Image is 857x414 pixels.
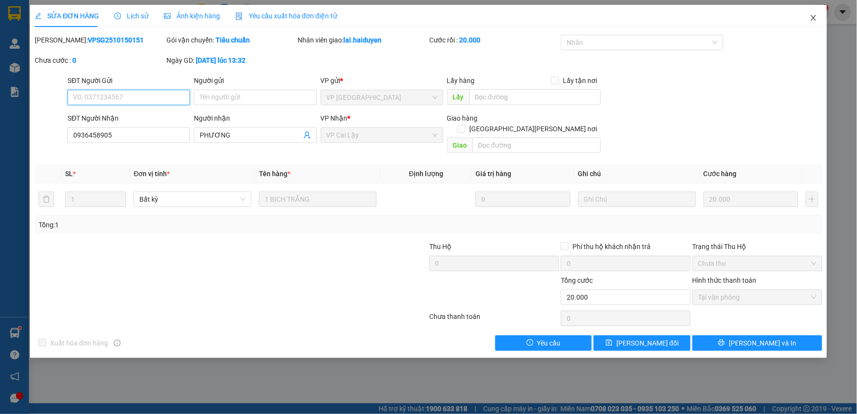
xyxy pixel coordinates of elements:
[68,75,190,86] div: SĐT Người Gửi
[447,114,478,122] span: Giao hàng
[298,35,428,45] div: Nhân viên giao:
[473,138,601,153] input: Dọc đường
[35,55,164,66] div: Chưa cước :
[429,243,451,250] span: Thu Hộ
[693,241,822,252] div: Trạng thái Thu Hộ
[139,192,245,207] span: Bất kỳ
[578,192,696,207] input: Ghi Chú
[8,9,23,19] span: Gửi:
[122,31,219,43] div: PHONG - labo white
[698,256,816,271] span: Chưa thu
[693,276,757,284] label: Hình thức thanh toán
[303,131,311,139] span: user-add
[166,35,296,45] div: Gói vận chuyển:
[259,170,290,178] span: Tên hàng
[235,12,337,20] span: Yêu cầu xuất hóa đơn điện tử
[806,192,818,207] button: plus
[606,339,612,347] span: save
[561,276,593,284] span: Tổng cước
[594,335,691,351] button: save[PERSON_NAME] đổi
[476,192,571,207] input: 0
[122,43,219,56] div: 0933665655
[88,36,144,44] b: VPSG2510150151
[114,12,149,20] span: Lịch sử
[164,13,171,19] span: picture
[68,113,190,124] div: SĐT Người Nhận
[65,170,73,178] span: SL
[698,290,816,304] span: Tại văn phòng
[447,89,469,105] span: Lấy
[46,338,112,348] span: Xuất hóa đơn hàng
[164,12,220,20] span: Ảnh kiện hàng
[321,75,443,86] div: VP gửi
[194,75,316,86] div: Người gửi
[259,192,377,207] input: VD: Bàn, Ghế
[326,90,437,105] span: VP Sài Gòn
[718,339,725,347] span: printer
[122,9,145,19] span: Nhận:
[122,8,219,31] div: VP [GEOGRAPHIC_DATA]
[810,14,817,22] span: close
[447,77,475,84] span: Lấy hàng
[216,36,250,44] b: Tiêu chuẩn
[114,340,121,346] span: info-circle
[800,5,827,32] button: Close
[729,338,796,348] span: [PERSON_NAME] và In
[569,241,654,252] span: Phí thu hộ khách nhận trả
[616,338,679,348] span: [PERSON_NAME] đổi
[321,114,348,122] span: VP Nhận
[8,55,115,68] div: 0794729168
[704,170,737,178] span: Cước hàng
[8,8,115,20] div: VP Cai Lậy
[196,56,245,64] b: [DATE] lúc 13:32
[114,13,121,19] span: clock-circle
[409,170,443,178] span: Định lượng
[537,338,561,348] span: Yêu cầu
[8,20,115,55] div: [PERSON_NAME][DEMOGRAPHIC_DATA][PERSON_NAME]
[527,339,533,347] span: exclamation-circle
[429,35,559,45] div: Cước rồi :
[166,55,296,66] div: Ngày GD:
[39,192,54,207] button: delete
[35,13,41,19] span: edit
[72,56,76,64] b: 0
[39,220,331,230] div: Tổng: 1
[469,89,601,105] input: Dọc đường
[428,311,560,328] div: Chưa thanh toán
[344,36,382,44] b: lai.haiduyen
[235,13,243,20] img: icon
[559,75,601,86] span: Lấy tận nơi
[495,335,592,351] button: exclamation-circleYêu cầu
[134,170,170,178] span: Đơn vị tính
[326,128,437,142] span: VP Cai Lậy
[704,192,799,207] input: 0
[476,170,511,178] span: Giá trị hàng
[35,12,99,20] span: SỬA ĐƠN HÀNG
[447,138,473,153] span: Giao
[35,35,164,45] div: [PERSON_NAME]:
[459,36,480,44] b: 20.000
[194,113,316,124] div: Người nhận
[574,165,700,183] th: Ghi chú
[465,124,601,134] span: [GEOGRAPHIC_DATA][PERSON_NAME] nơi
[693,335,822,351] button: printer[PERSON_NAME] và In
